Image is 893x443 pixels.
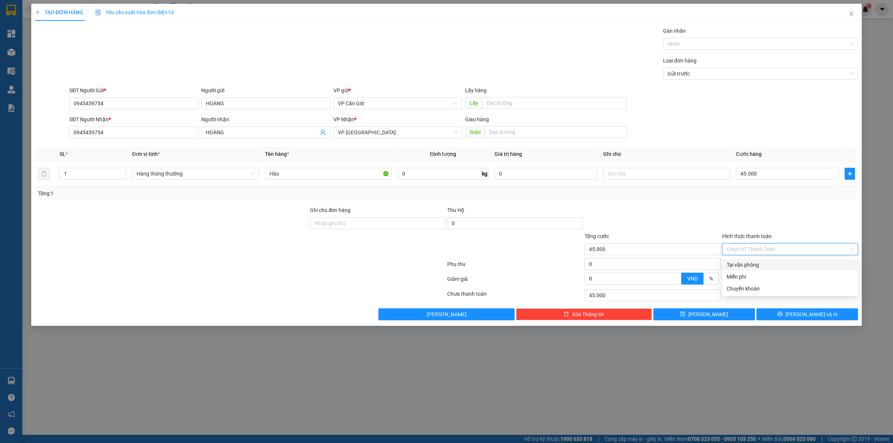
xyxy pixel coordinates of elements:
input: Dọc đường [482,97,627,109]
span: Đơn vị tính [132,151,160,157]
input: VD: Bàn, Ghế [265,168,392,180]
button: Close [841,4,862,25]
label: Hình thức thanh toán [722,233,772,239]
button: save[PERSON_NAME] [653,308,755,320]
button: delete [38,168,50,180]
label: Loại đơn hàng [663,58,697,64]
span: Giao hàng [465,116,489,122]
span: VP Cần Giờ [338,98,458,109]
div: SĐT Người Gửi [69,86,198,94]
span: Hàng thông thường [137,168,255,179]
th: Ghi chú [600,147,733,161]
span: % [709,276,713,282]
button: plus [845,168,855,180]
div: Tổng: 1 [38,189,345,198]
div: Miễn phí [727,273,854,281]
button: deleteXóa Thông tin [516,308,652,320]
div: SĐT Người Nhận [69,115,198,123]
div: Chưa thanh toán [446,290,584,303]
span: plus [35,10,40,15]
div: Giảm giá [446,275,584,288]
span: Lấy hàng [465,87,487,93]
span: close [848,11,854,17]
div: Chuyển khoản [727,285,854,293]
img: icon [95,10,101,16]
span: VP Sài Gòn [338,127,458,138]
input: Ghi Chú [603,168,730,180]
span: Định lượng [430,151,456,157]
span: [PERSON_NAME] và In [785,310,838,318]
span: Tổng cước [585,233,609,239]
span: kg [481,168,489,180]
div: Phụ thu [446,260,584,273]
div: Tại văn phòng [727,261,854,269]
span: TẠO ĐƠN HÀNG [35,9,83,15]
div: Người gửi [201,86,330,94]
div: Người nhận [201,115,330,123]
button: printer[PERSON_NAME] và In [756,308,858,320]
span: VP Nhận [333,116,354,122]
span: Tên hàng [265,151,289,157]
input: Dọc đường [485,126,627,138]
span: [PERSON_NAME] [427,310,467,318]
label: Gán nhãn [663,28,686,34]
span: Giá trị hàng [494,151,522,157]
span: Xóa Thông tin [572,310,604,318]
span: [PERSON_NAME] [688,310,728,318]
div: VP gửi [333,86,462,94]
span: delete [564,311,569,317]
span: save [680,311,685,317]
input: Ghi chú đơn hàng [310,217,446,229]
span: Cước hàng [736,151,762,157]
span: user-add [320,129,326,135]
span: VND [687,276,698,282]
span: Yêu cầu xuất hóa đơn điện tử [95,9,174,15]
label: Ghi chú đơn hàng [310,207,351,213]
button: [PERSON_NAME] [378,308,514,320]
span: printer [777,311,782,317]
span: Gửi trước [668,68,854,79]
span: SL [60,151,65,157]
span: Giao [465,126,485,138]
input: 0 [494,168,597,180]
span: Lấy [465,97,482,109]
span: plus [845,171,855,177]
span: Thu Hộ [447,207,464,213]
